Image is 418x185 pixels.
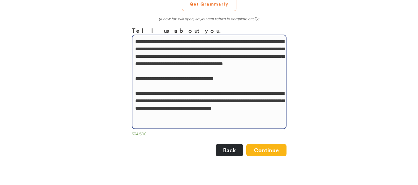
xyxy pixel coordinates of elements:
button: Back [216,144,243,156]
h3: Tell us about you. [132,26,287,35]
button: Continue [246,144,287,156]
div: 534/500 [132,132,287,138]
em: (a new tab will open, so you can return to complete easily) [159,16,259,21]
